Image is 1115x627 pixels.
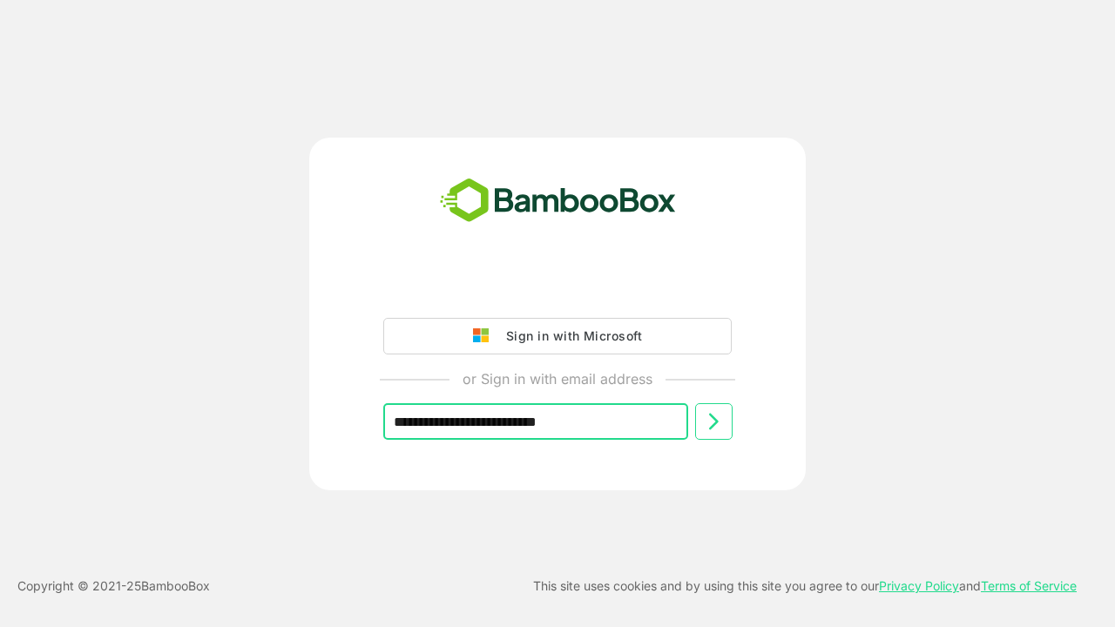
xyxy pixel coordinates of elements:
[473,328,497,344] img: google
[497,325,642,347] div: Sign in with Microsoft
[879,578,959,593] a: Privacy Policy
[17,576,210,597] p: Copyright © 2021- 25 BambooBox
[383,318,732,354] button: Sign in with Microsoft
[375,269,740,307] iframe: Sign in with Google Button
[430,172,686,230] img: bamboobox
[981,578,1077,593] a: Terms of Service
[463,368,652,389] p: or Sign in with email address
[533,576,1077,597] p: This site uses cookies and by using this site you agree to our and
